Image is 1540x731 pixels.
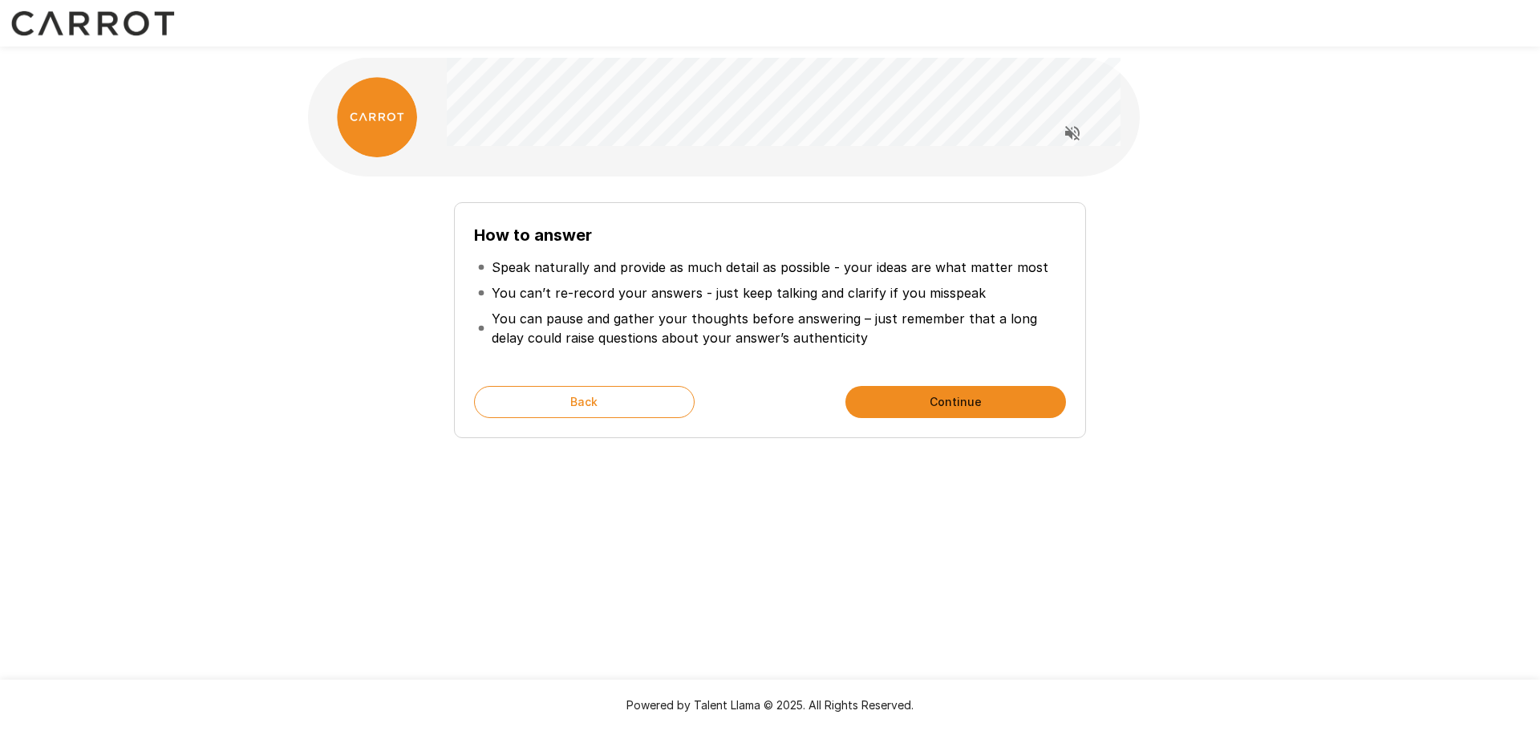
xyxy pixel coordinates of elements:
button: Read questions aloud [1056,117,1088,149]
p: You can pause and gather your thoughts before answering – just remember that a long delay could r... [492,309,1063,347]
button: Back [474,386,695,418]
button: Continue [845,386,1066,418]
b: How to answer [474,225,592,245]
img: carrot_logo.png [337,77,417,157]
p: You can’t re-record your answers - just keep talking and clarify if you misspeak [492,283,986,303]
p: Speak naturally and provide as much detail as possible - your ideas are what matter most [492,258,1048,277]
p: Powered by Talent Llama © 2025. All Rights Reserved. [19,697,1521,713]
